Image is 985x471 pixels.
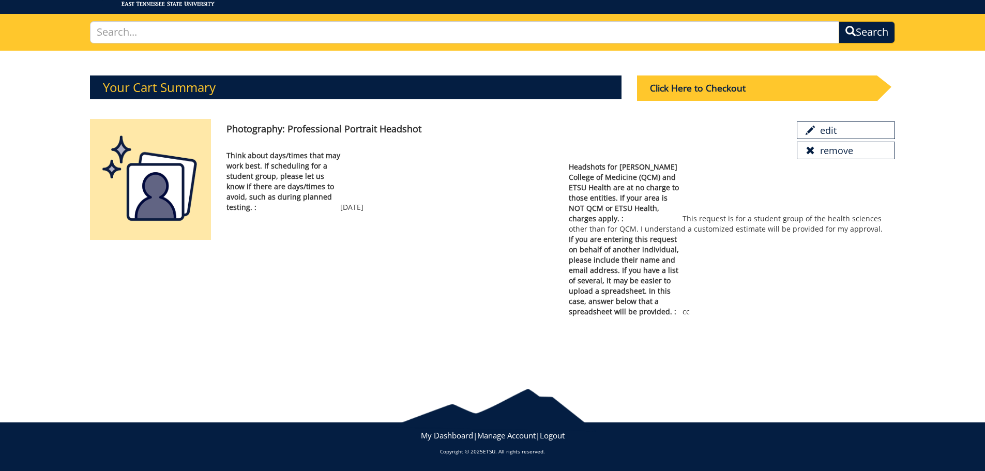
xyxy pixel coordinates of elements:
h4: Photography: Professional Portrait Headshot [226,124,781,134]
a: ETSU [483,448,495,455]
h3: Your Cart Summary [90,75,622,99]
button: Search [839,21,895,43]
input: Search... [90,21,840,43]
a: Manage Account [477,430,536,440]
a: edit [797,121,895,139]
img: professional%20headshot-67378096684f55.61600954.png [90,119,211,240]
a: My Dashboard [421,430,473,440]
a: remove [797,142,895,159]
p: [DATE] [226,150,553,212]
a: Click Here to Checkout [637,94,893,103]
p: This request is for a student group of the health sciences other than for QCM. I understand a cus... [569,162,895,234]
p: cc [569,234,895,317]
span: If you are entering this request on behalf of another individual, please include their name and e... [569,234,683,317]
div: Click Here to Checkout [637,75,877,101]
span: Think about days/times that may work best. If scheduling for a student group, please let us know ... [226,150,340,212]
a: Logout [540,430,565,440]
span: Headshots for [PERSON_NAME] College of Medicine (QCM) and ETSU Health are at no charge to those e... [569,162,683,224]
